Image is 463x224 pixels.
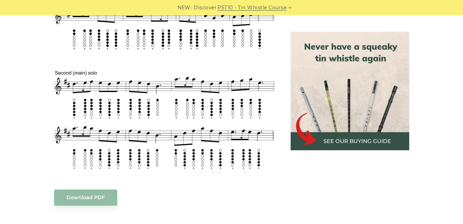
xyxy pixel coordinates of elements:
span: Discover [194,4,217,12]
span: NEW: [178,4,192,12]
a: Download PDF [54,190,117,206]
img: tin whistle buying guide [291,32,409,150]
a: PST10 - Tin Whistle Course [218,4,286,12]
